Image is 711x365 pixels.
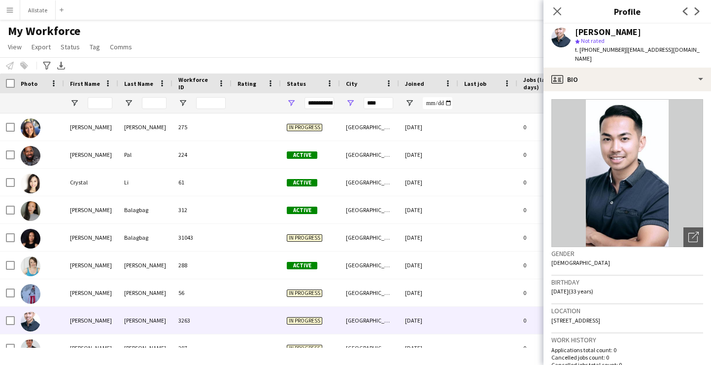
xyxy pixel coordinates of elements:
span: Jobs (last 90 days) [523,76,564,91]
button: Allstate [20,0,56,20]
div: 0 [517,252,581,279]
div: [DATE] [399,279,458,306]
div: 275 [172,113,232,141]
span: In progress [287,317,322,325]
div: [PERSON_NAME] [64,334,118,362]
div: [PERSON_NAME] [118,334,172,362]
img: Raphael Barrientos [21,312,40,331]
p: Cancelled jobs count: 0 [551,354,703,361]
input: Joined Filter Input [423,97,452,109]
div: [PERSON_NAME] [64,113,118,141]
img: Seena Heidary [21,339,40,359]
div: 288 [172,252,232,279]
div: [PERSON_NAME] [575,28,641,36]
div: 0 [517,141,581,168]
div: Open photos pop-in [683,227,703,247]
img: Crystal Li [21,174,40,193]
span: Export [32,42,51,51]
div: [PERSON_NAME] [118,279,172,306]
div: [GEOGRAPHIC_DATA] [340,141,399,168]
div: Balagbag [118,224,172,251]
a: Tag [86,40,104,53]
h3: Work history [551,335,703,344]
div: [PERSON_NAME] [118,252,172,279]
div: [GEOGRAPHIC_DATA] [340,224,399,251]
span: In progress [287,345,322,352]
button: Open Filter Menu [124,99,133,108]
img: Floryna Balagbag [21,229,40,249]
div: [GEOGRAPHIC_DATA] [340,307,399,334]
div: [PERSON_NAME] [64,279,118,306]
span: Active [287,179,317,186]
span: City [346,80,357,87]
span: Tag [90,42,100,51]
div: Crystal [64,169,118,196]
div: [PERSON_NAME] [64,224,118,251]
div: [PERSON_NAME] [64,252,118,279]
span: Rating [237,80,256,87]
button: Open Filter Menu [405,99,414,108]
span: [DEMOGRAPHIC_DATA] [551,259,610,266]
div: 3263 [172,307,232,334]
div: [DATE] [399,334,458,362]
img: Andre Pal [21,146,40,166]
span: In progress [287,290,322,297]
span: Last Name [124,80,153,87]
span: In progress [287,234,322,242]
div: [DATE] [399,169,458,196]
div: 0 [517,307,581,334]
span: Photo [21,80,37,87]
span: In progress [287,124,322,131]
input: Last Name Filter Input [142,97,167,109]
span: Status [61,42,80,51]
span: First Name [70,80,100,87]
div: [DATE] [399,307,458,334]
div: 297 [172,334,232,362]
input: City Filter Input [364,97,393,109]
span: Joined [405,80,424,87]
div: Balagbag [118,196,172,223]
span: Comms [110,42,132,51]
div: 0 [517,196,581,223]
span: Active [287,207,317,214]
div: 61 [172,169,232,196]
a: Export [28,40,55,53]
div: [DATE] [399,252,458,279]
span: My Workforce [8,24,80,38]
span: [DATE] (33 years) [551,288,593,295]
div: [DATE] [399,224,458,251]
a: Comms [106,40,136,53]
div: [GEOGRAPHIC_DATA] [340,279,399,306]
app-action-btn: Export XLSX [55,60,67,72]
div: [DATE] [399,196,458,223]
button: Open Filter Menu [287,99,296,108]
span: View [8,42,22,51]
div: 312 [172,196,232,223]
div: 224 [172,141,232,168]
a: View [4,40,26,53]
a: Status [57,40,84,53]
h3: Profile [543,5,711,18]
img: Olivia Evans [21,284,40,304]
span: Workforce ID [178,76,214,91]
div: Li [118,169,172,196]
div: [PERSON_NAME] [64,307,118,334]
div: 56 [172,279,232,306]
div: [DATE] [399,113,458,141]
h3: Location [551,306,703,315]
span: Active [287,151,317,159]
div: [PERSON_NAME] [64,141,118,168]
span: Active [287,262,317,269]
span: Not rated [581,37,605,44]
h3: Birthday [551,278,703,287]
button: Open Filter Menu [346,99,355,108]
div: 0 [517,113,581,141]
button: Open Filter Menu [178,99,187,108]
div: [GEOGRAPHIC_DATA] [340,252,399,279]
button: Open Filter Menu [70,99,79,108]
span: t. [PHONE_NUMBER] [575,46,626,53]
div: 0 [517,334,581,362]
div: [PERSON_NAME] [118,307,172,334]
p: Applications total count: 0 [551,346,703,354]
span: Status [287,80,306,87]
